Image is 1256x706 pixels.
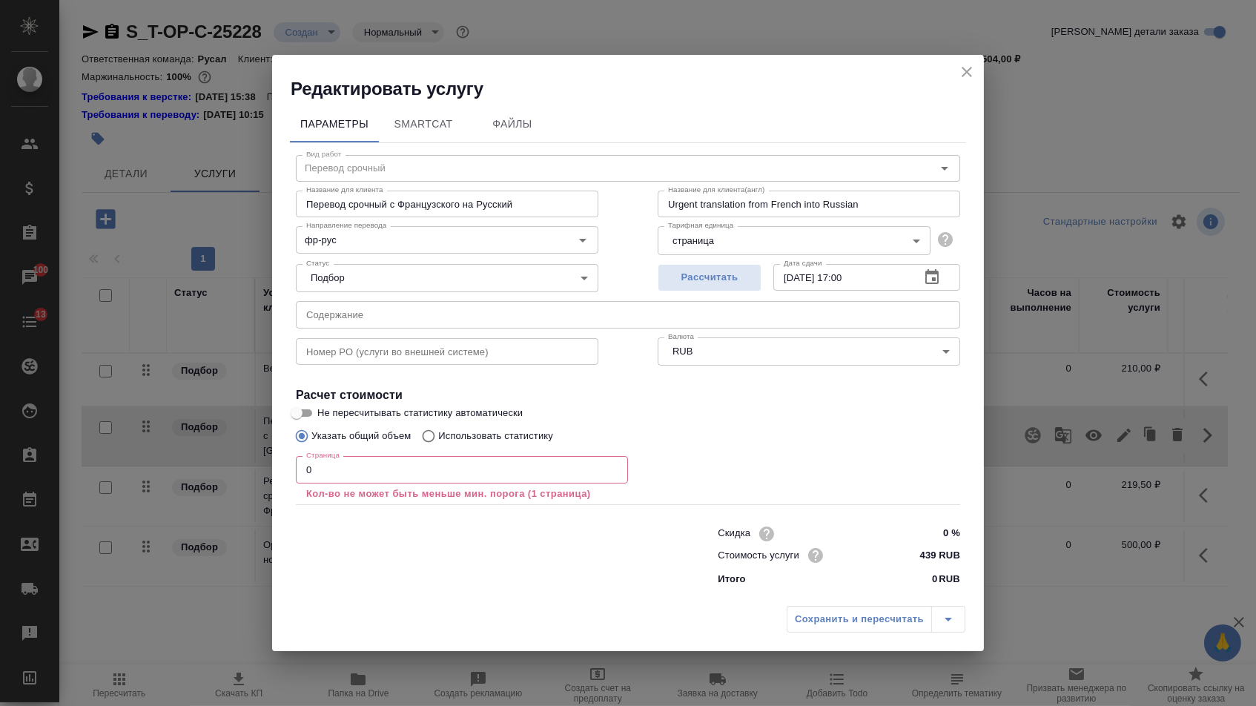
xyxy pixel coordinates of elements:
[658,264,761,291] button: Рассчитать
[572,230,593,251] button: Open
[718,572,745,587] p: Итого
[296,386,960,404] h4: Расчет стоимости
[658,226,931,254] div: страница
[296,264,598,292] div: Подбор
[668,345,697,357] button: RUB
[311,429,411,443] p: Указать общий объем
[306,486,618,501] p: Кол-во не может быть меньше мин. порога (1 страница)
[658,337,960,366] div: RUB
[956,61,978,83] button: close
[718,526,750,541] p: Скидка
[718,548,799,563] p: Стоимость услуги
[438,429,553,443] p: Использовать статистику
[306,271,349,284] button: Подбор
[787,606,965,633] div: split button
[299,115,370,133] span: Параметры
[905,523,960,544] input: ✎ Введи что-нибудь
[291,77,984,101] h2: Редактировать услугу
[668,234,718,247] button: страница
[388,115,459,133] span: SmartCat
[666,269,753,286] span: Рассчитать
[932,572,937,587] p: 0
[905,544,960,566] input: ✎ Введи что-нибудь
[939,572,960,587] p: RUB
[317,406,523,420] span: Не пересчитывать статистику автоматически
[477,115,548,133] span: Файлы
